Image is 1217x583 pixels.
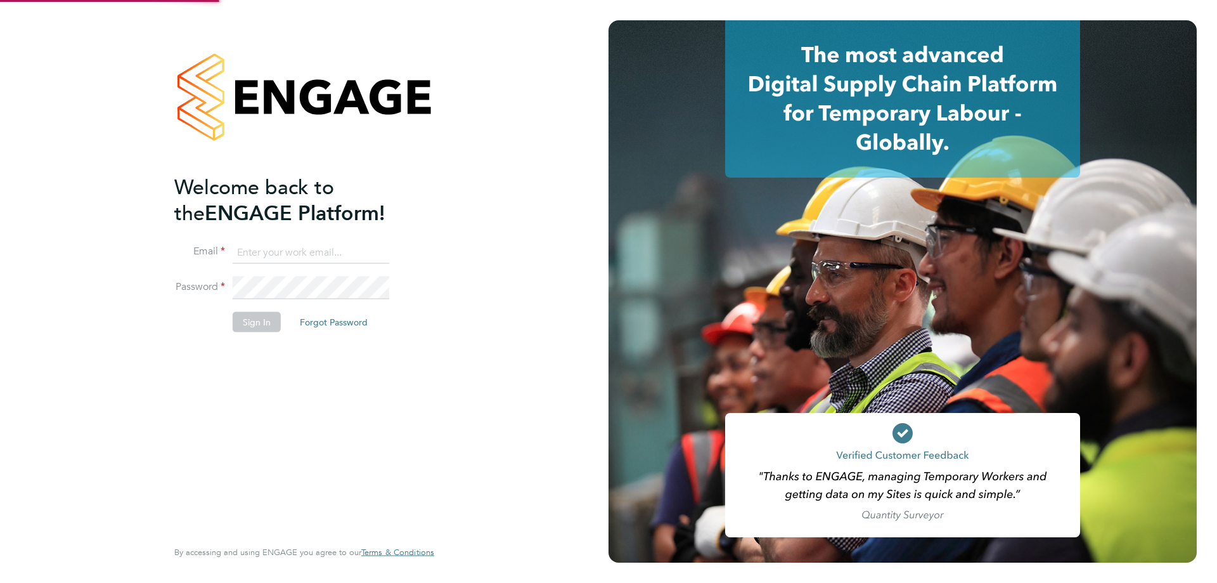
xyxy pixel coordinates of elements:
button: Sign In [233,312,281,332]
a: Terms & Conditions [361,547,434,558]
input: Enter your work email... [233,241,389,264]
span: By accessing and using ENGAGE you agree to our [174,547,434,558]
label: Email [174,245,225,258]
label: Password [174,280,225,294]
button: Forgot Password [290,312,378,332]
h2: ENGAGE Platform! [174,174,422,226]
span: Welcome back to the [174,174,334,225]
